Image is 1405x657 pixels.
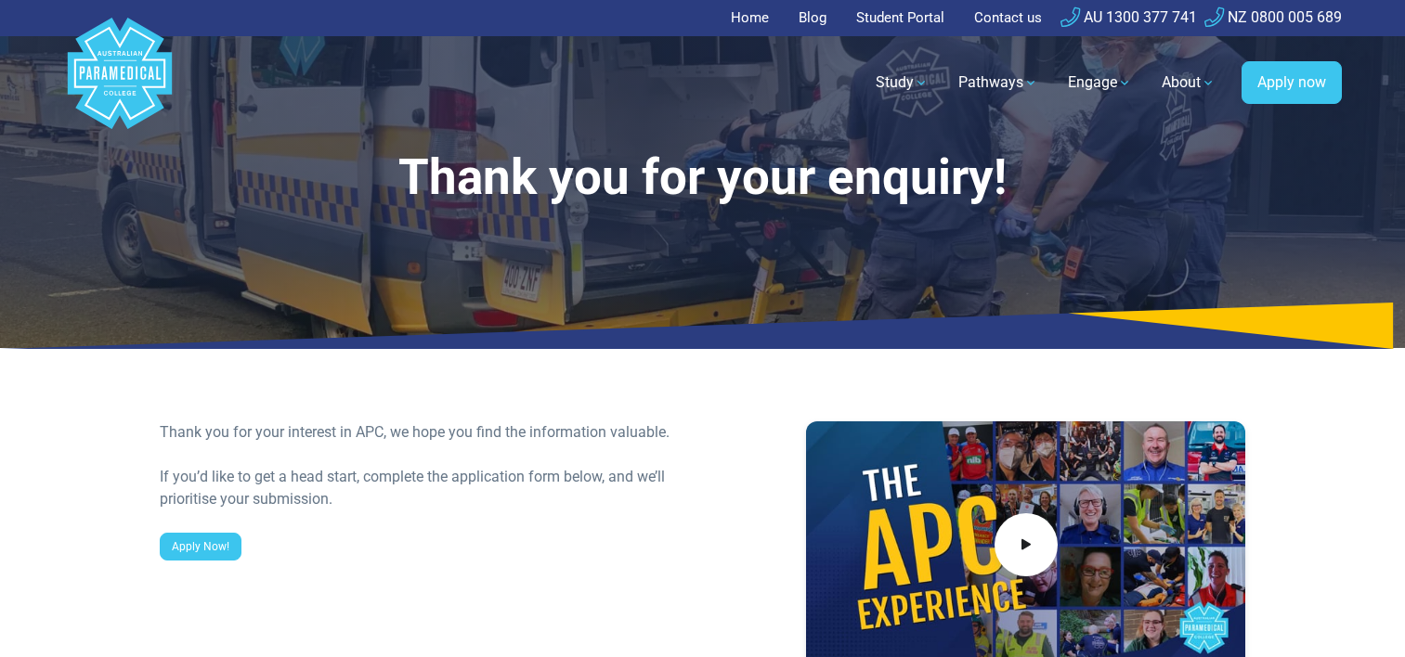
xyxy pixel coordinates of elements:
a: Pathways [947,57,1049,109]
a: AU 1300 377 741 [1060,8,1197,26]
a: Study [865,57,940,109]
div: If you’d like to get a head start, complete the application form below, and we’ll prioritise your... [160,466,692,510]
a: About [1151,57,1227,109]
a: Australian Paramedical College [64,36,176,130]
a: NZ 0800 005 689 [1204,8,1342,26]
a: Engage [1057,57,1143,109]
div: Thank you for your interest in APC, we hope you find the information valuable. [160,421,692,444]
h1: Thank you for your enquiry! [160,148,1246,207]
a: Apply now [1242,61,1342,104]
a: Apply Now! [160,533,241,560]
